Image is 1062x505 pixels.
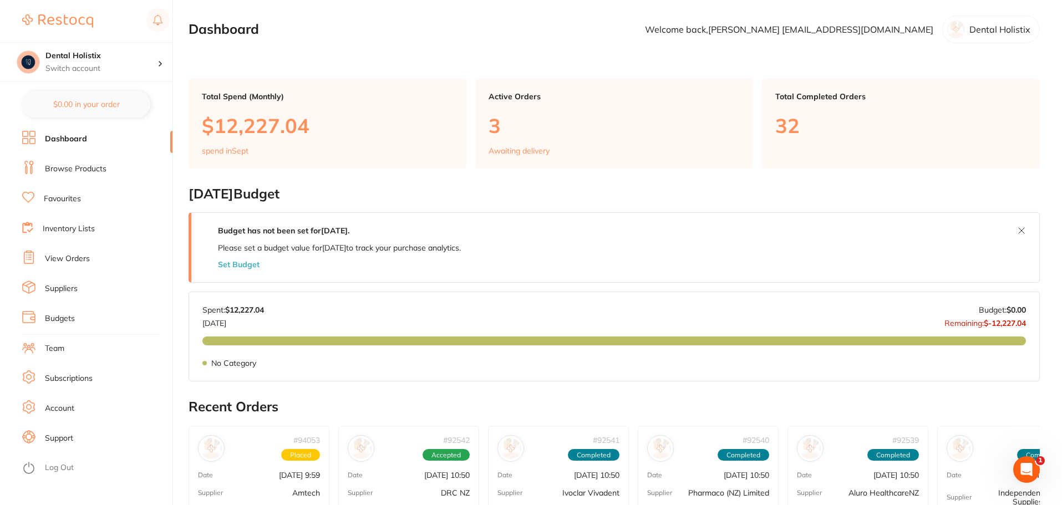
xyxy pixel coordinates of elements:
a: Subscriptions [45,373,93,384]
p: Dental Holistix [969,24,1030,34]
p: Please set a budget value for [DATE] to track your purchase analytics. [218,243,461,252]
img: Dental Holistix [17,51,39,73]
a: Suppliers [45,283,78,294]
img: DRC NZ [350,438,372,459]
p: Supplier [797,489,822,497]
a: Total Spend (Monthly)$12,227.04spend inSept [189,79,466,169]
p: # 92539 [892,436,919,445]
h2: [DATE] Budget [189,186,1040,202]
p: [DATE] [202,314,264,328]
h2: Dashboard [189,22,259,37]
span: Completed [867,449,919,461]
p: Supplier [198,489,223,497]
a: Browse Products [45,164,106,175]
span: Placed [281,449,320,461]
strong: $12,227.04 [225,305,264,315]
p: Supplier [348,489,373,497]
img: Amtech [201,438,222,459]
p: Total Completed Orders [775,92,1027,101]
span: 1 [1036,456,1045,465]
p: Ivoclar Vivadent [562,488,619,497]
p: No Category [211,359,256,368]
a: Restocq Logo [22,8,93,34]
p: Awaiting delivery [489,146,550,155]
p: Switch account [45,63,157,74]
img: Pharmaco (NZ) Limited [650,438,671,459]
a: Total Completed Orders32 [762,79,1040,169]
p: Welcome back, [PERSON_NAME] [EMAIL_ADDRESS][DOMAIN_NAME] [645,24,933,34]
img: Independent Dental Supplies NZ Ltd [949,438,970,459]
p: Supplier [947,493,972,501]
p: Aluro HealthcareNZ [848,488,919,497]
a: View Orders [45,253,90,264]
h4: Dental Holistix [45,50,157,62]
p: Spent: [202,305,264,314]
p: Supplier [647,489,672,497]
strong: Budget has not been set for [DATE] . [218,226,349,236]
a: Favourites [44,193,81,205]
p: Pharmaco (NZ) Limited [688,488,769,497]
p: [DATE] 10:50 [724,471,769,480]
span: Accepted [423,449,470,461]
p: $12,227.04 [202,114,453,137]
iframe: Intercom live chat [1013,456,1040,483]
p: Budget: [979,305,1026,314]
img: Ivoclar Vivadent [500,438,521,459]
p: [DATE] 9:59 [279,471,320,480]
span: Completed [718,449,769,461]
p: spend in Sept [202,146,248,155]
h2: Recent Orders [189,399,1040,415]
p: # 92540 [743,436,769,445]
p: Date [947,471,962,479]
p: Active Orders [489,92,740,101]
a: Account [45,403,74,414]
a: Log Out [45,462,74,473]
p: Date [497,471,512,479]
button: Log Out [22,460,169,477]
p: # 92542 [443,436,470,445]
a: Support [45,433,73,444]
a: Budgets [45,313,75,324]
a: Team [45,343,64,354]
p: # 94053 [293,436,320,445]
p: 3 [489,114,740,137]
strong: $0.00 [1007,305,1026,315]
p: [DATE] 10:50 [424,471,470,480]
span: Completed [568,449,619,461]
p: DRC NZ [441,488,470,497]
p: 32 [775,114,1027,137]
p: Date [348,471,363,479]
p: Remaining: [944,314,1026,328]
p: [DATE] 10:50 [873,471,919,480]
img: Restocq Logo [22,14,93,28]
p: Date [797,471,812,479]
button: $0.00 in your order [22,91,150,118]
p: # 92541 [593,436,619,445]
p: Amtech [292,488,320,497]
p: Date [647,471,662,479]
p: Supplier [497,489,522,497]
a: Active Orders3Awaiting delivery [475,79,753,169]
a: Inventory Lists [43,223,95,234]
img: Aluro HealthcareNZ [800,438,821,459]
p: Total Spend (Monthly) [202,92,453,101]
button: Set Budget [218,260,260,269]
p: Date [198,471,213,479]
a: Dashboard [45,134,87,145]
strong: $-12,227.04 [984,318,1026,328]
p: [DATE] 10:50 [574,471,619,480]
